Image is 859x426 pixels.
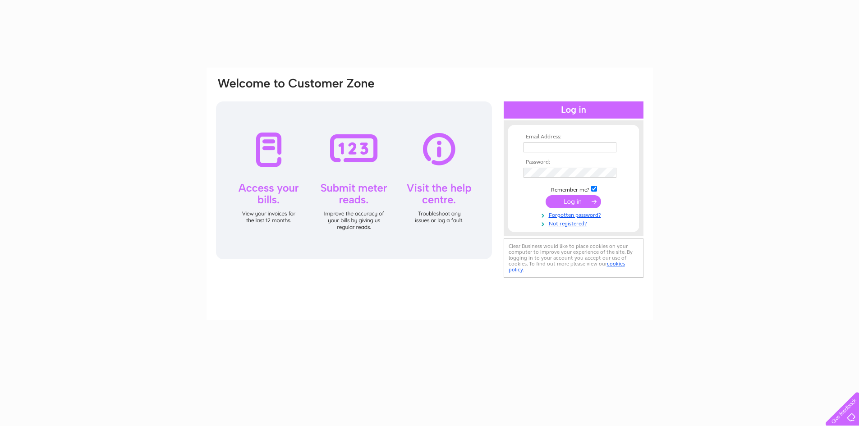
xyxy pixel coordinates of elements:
[504,238,643,278] div: Clear Business would like to place cookies on your computer to improve your experience of the sit...
[546,195,601,208] input: Submit
[509,261,625,273] a: cookies policy
[521,134,626,140] th: Email Address:
[524,210,626,219] a: Forgotten password?
[521,184,626,193] td: Remember me?
[524,219,626,227] a: Not registered?
[521,159,626,165] th: Password:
